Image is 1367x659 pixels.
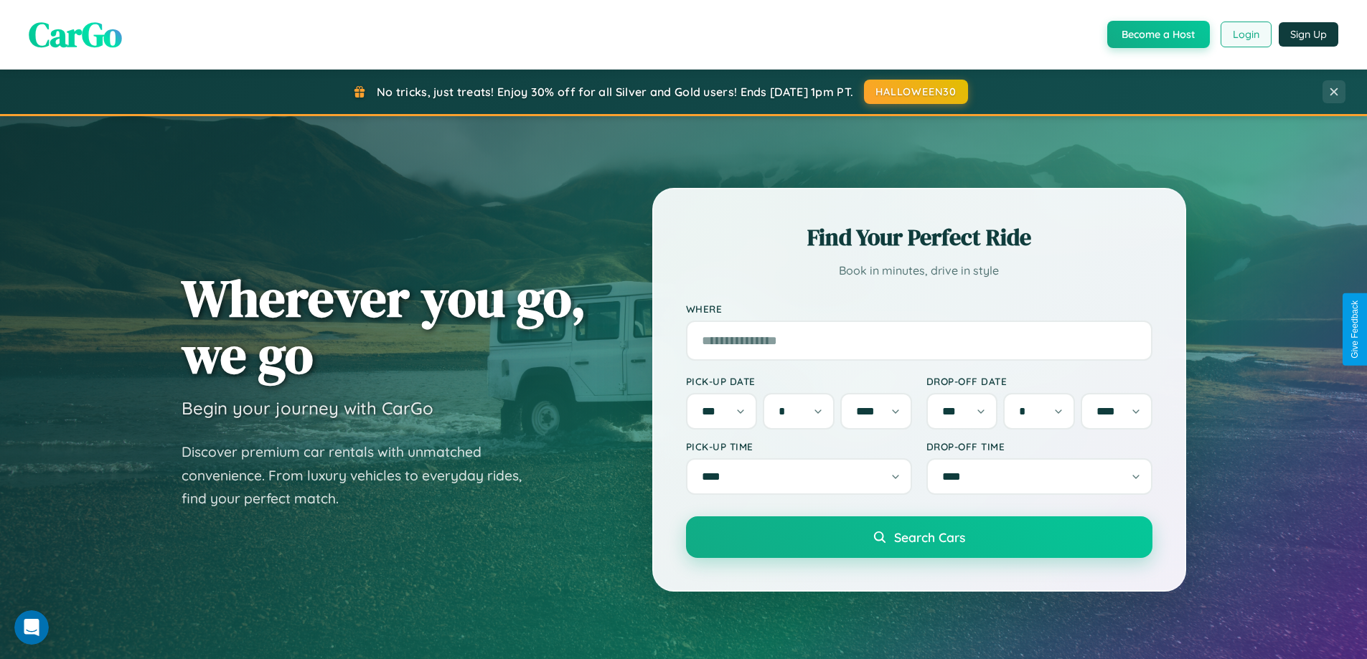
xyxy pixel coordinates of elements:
[1350,300,1360,359] div: Give Feedback
[686,303,1152,315] label: Where
[1221,22,1272,47] button: Login
[686,516,1152,558] button: Search Cars
[1107,21,1210,48] button: Become a Host
[182,397,433,419] h3: Begin your journey with CarGo
[377,85,853,99] span: No tricks, just treats! Enjoy 30% off for all Silver and Gold users! Ends [DATE] 1pm PT.
[29,11,122,58] span: CarGo
[894,529,965,545] span: Search Cars
[14,610,49,645] iframe: Intercom live chat
[926,440,1152,452] label: Drop-off Time
[926,375,1152,387] label: Drop-off Date
[686,375,912,387] label: Pick-up Date
[1279,22,1338,47] button: Sign Up
[686,260,1152,281] p: Book in minutes, drive in style
[686,440,912,452] label: Pick-up Time
[864,80,968,104] button: HALLOWEEN30
[686,222,1152,253] h2: Find Your Perfect Ride
[182,270,586,383] h1: Wherever you go, we go
[182,440,540,511] p: Discover premium car rentals with unmatched convenience. From luxury vehicles to everyday rides, ...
